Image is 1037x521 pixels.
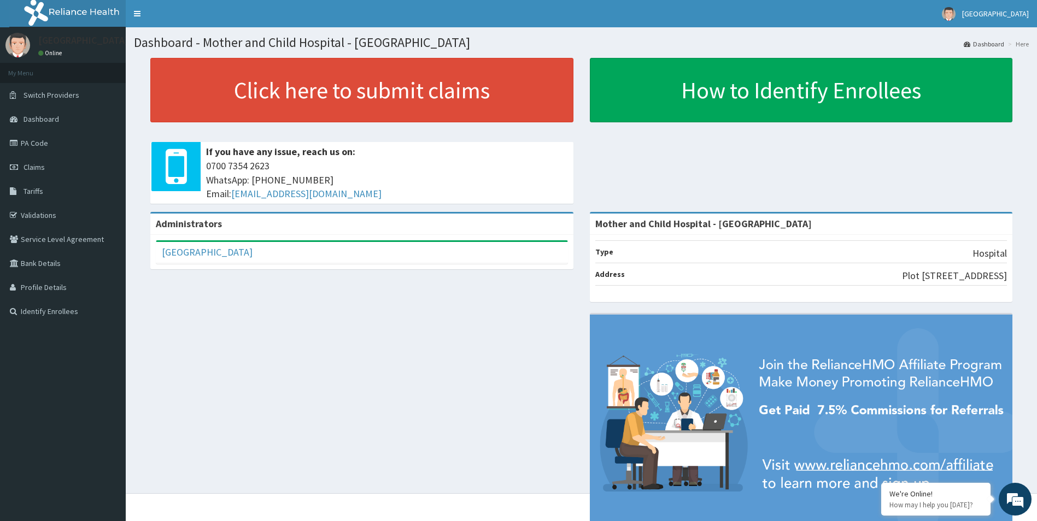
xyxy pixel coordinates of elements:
p: Hospital [972,246,1007,260]
p: [GEOGRAPHIC_DATA] [38,35,128,45]
a: [GEOGRAPHIC_DATA] [162,246,253,258]
img: User Image [5,33,30,57]
a: How to Identify Enrollees [590,58,1013,122]
b: Type [595,247,613,257]
p: Plot [STREET_ADDRESS] [902,269,1007,283]
span: Claims [24,162,45,172]
span: Switch Providers [24,90,79,100]
b: Address [595,269,625,279]
div: We're Online! [889,489,982,499]
a: Click here to submit claims [150,58,573,122]
p: How may I help you today? [889,500,982,510]
span: [GEOGRAPHIC_DATA] [962,9,1029,19]
li: Here [1005,39,1029,49]
a: [EMAIL_ADDRESS][DOMAIN_NAME] [231,187,382,200]
span: Tariffs [24,186,43,196]
b: If you have any issue, reach us on: [206,145,355,158]
span: Dashboard [24,114,59,124]
span: 0700 7354 2623 WhatsApp: [PHONE_NUMBER] Email: [206,159,568,201]
strong: Mother and Child Hospital - [GEOGRAPHIC_DATA] [595,217,812,230]
h1: Dashboard - Mother and Child Hospital - [GEOGRAPHIC_DATA] [134,35,1029,50]
img: User Image [942,7,956,21]
b: Administrators [156,217,222,230]
a: Online [38,49,65,57]
a: Dashboard [964,39,1004,49]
